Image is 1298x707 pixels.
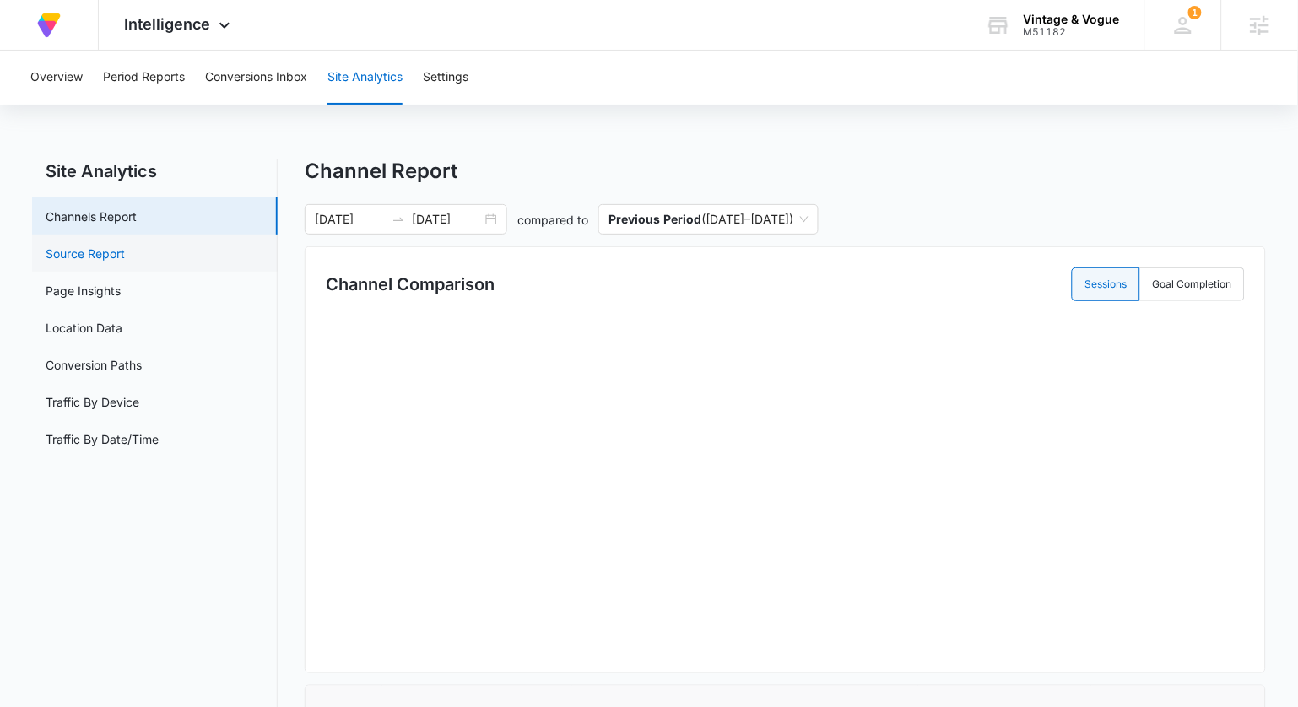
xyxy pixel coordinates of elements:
[46,430,159,448] a: Traffic By Date/Time
[423,51,468,105] button: Settings
[46,245,125,262] a: Source Report
[1188,6,1202,19] span: 1
[392,213,405,226] span: swap-right
[1072,267,1140,301] label: Sessions
[34,10,64,40] img: Volusion
[46,393,139,411] a: Traffic By Device
[305,159,457,184] h1: Channel Report
[46,319,122,337] a: Location Data
[46,282,121,300] a: Page Insights
[1140,267,1245,301] label: Goal Completion
[608,212,701,226] p: Previous Period
[30,51,83,105] button: Overview
[32,159,278,184] h2: Site Analytics
[205,51,307,105] button: Conversions Inbox
[1024,13,1120,26] div: account name
[124,15,210,33] span: Intelligence
[392,213,405,226] span: to
[608,205,809,234] span: ( [DATE] – [DATE] )
[1024,26,1120,38] div: account id
[327,51,403,105] button: Site Analytics
[103,51,185,105] button: Period Reports
[46,208,137,225] a: Channels Report
[1188,6,1202,19] div: notifications count
[315,210,385,229] input: Start date
[326,272,495,297] h3: Channel Comparison
[412,210,482,229] input: End date
[517,211,588,229] p: compared to
[46,356,142,374] a: Conversion Paths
